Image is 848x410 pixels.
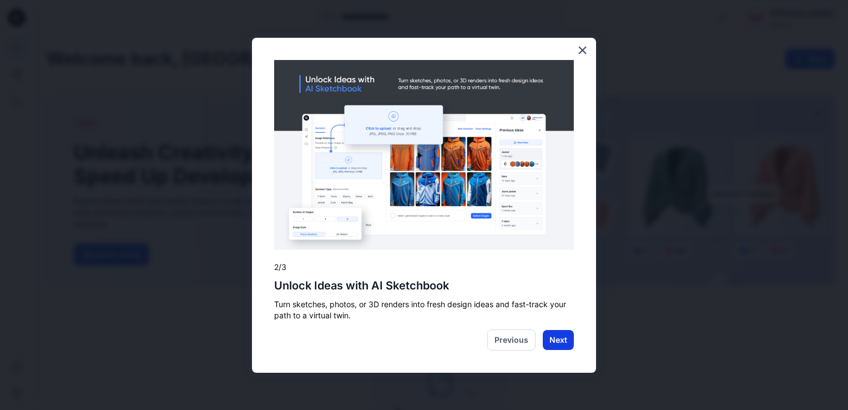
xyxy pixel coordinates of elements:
p: 2/3 [274,262,574,273]
button: Previous [487,329,536,351]
button: Close [577,41,588,59]
button: Next [543,330,574,350]
p: Turn sketches, photos, or 3D renders into fresh design ideas and fast-track your path to a virtua... [274,299,574,321]
h2: Unlock Ideas with AI Sketchbook [274,279,574,292]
